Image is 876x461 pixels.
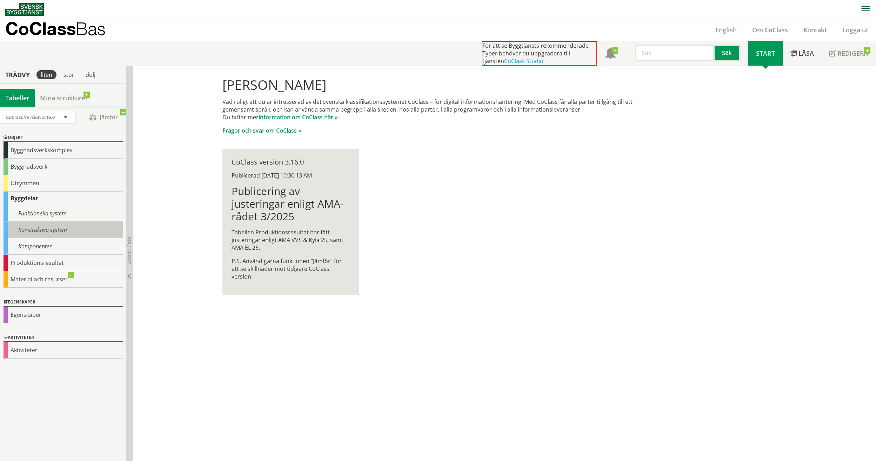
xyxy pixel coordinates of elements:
div: Byggnadsverkskomplex [4,142,123,159]
div: dölj [81,70,100,79]
div: Byggnadsverk [4,159,123,175]
a: Frågor och svar om CoClass » [222,127,301,134]
a: Läsa [783,41,822,66]
span: CoClass Version 3.16.0 [6,114,55,120]
div: Produktionsresultat [4,255,123,271]
div: Trädvy [1,71,34,79]
span: Start [756,49,775,58]
div: CoClass version 3.16.0 [232,158,350,166]
span: Bas [76,18,106,39]
h1: [PERSON_NAME] [222,77,654,92]
p: P.S. Använd gärna funktionen ”Jämför” för att se skillnader mot tidigare CoClass version. [232,257,350,280]
p: CoClass [5,25,106,33]
p: Tabellen Produktionsresultat har fått justeringar enligt AMA VVS & Kyla 25, samt AMA EL 25. [232,228,350,252]
span: Dölj trädvy [127,237,133,264]
input: Sök [635,45,715,61]
a: Logga ut [835,26,876,34]
a: information om CoClass här » [259,113,338,121]
div: stor [59,70,79,79]
a: CoClass Studio [504,57,543,65]
p: Vad roligt att du är intresserad av det svenska klassifikationssystemet CoClass – för digital inf... [222,98,654,121]
div: Funktionella system [4,205,123,222]
span: Läsa [798,49,814,58]
button: Sök [715,45,741,61]
span: Notifikationer [605,48,616,60]
div: Egenskaper [4,307,123,323]
div: Aktiviteter [4,334,123,342]
div: Komponenter [4,238,123,255]
div: Konstruktiva system [4,222,123,238]
div: För att se Byggtjänsts rekommenderade Typer behöver du uppgradera till tjänsten [482,41,597,66]
div: Aktiviteter [4,342,123,359]
div: liten [36,70,56,79]
div: Publicerad [DATE] 10:30:13 AM [232,172,350,179]
a: Start [748,41,783,66]
a: Om CoClass [744,26,796,34]
div: Utrymmen [4,175,123,192]
div: Objekt [4,134,123,142]
a: CoClassBas [5,19,121,41]
div: Egenskaper [4,298,123,307]
a: Mina strukturer [35,89,93,107]
h1: Publicering av justeringar enligt AMA-rådet 3/2025 [232,185,350,223]
a: Redigera [822,41,876,66]
span: Redigera [837,49,868,58]
img: Svensk Byggtjänst [5,3,44,16]
a: Kontakt [796,26,835,34]
a: English [708,26,744,34]
div: Byggdelar [4,192,123,205]
span: Jämför [82,111,125,123]
div: Material och resurser [4,271,123,288]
